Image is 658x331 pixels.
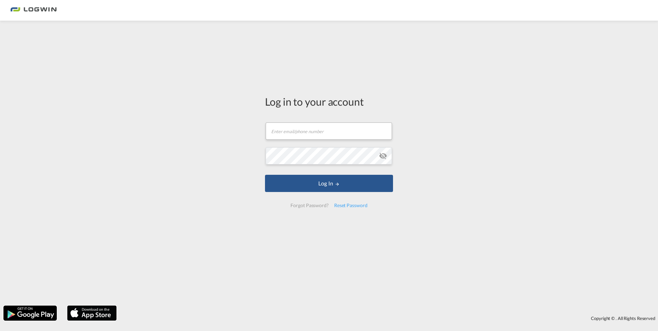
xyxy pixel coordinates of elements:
[288,199,331,212] div: Forgot Password?
[10,3,57,18] img: bc73a0e0d8c111efacd525e4c8ad7d32.png
[120,312,658,324] div: Copyright © . All Rights Reserved
[265,94,393,109] div: Log in to your account
[379,152,387,160] md-icon: icon-eye-off
[66,305,117,321] img: apple.png
[265,175,393,192] button: LOGIN
[331,199,370,212] div: Reset Password
[3,305,57,321] img: google.png
[266,122,392,140] input: Enter email/phone number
